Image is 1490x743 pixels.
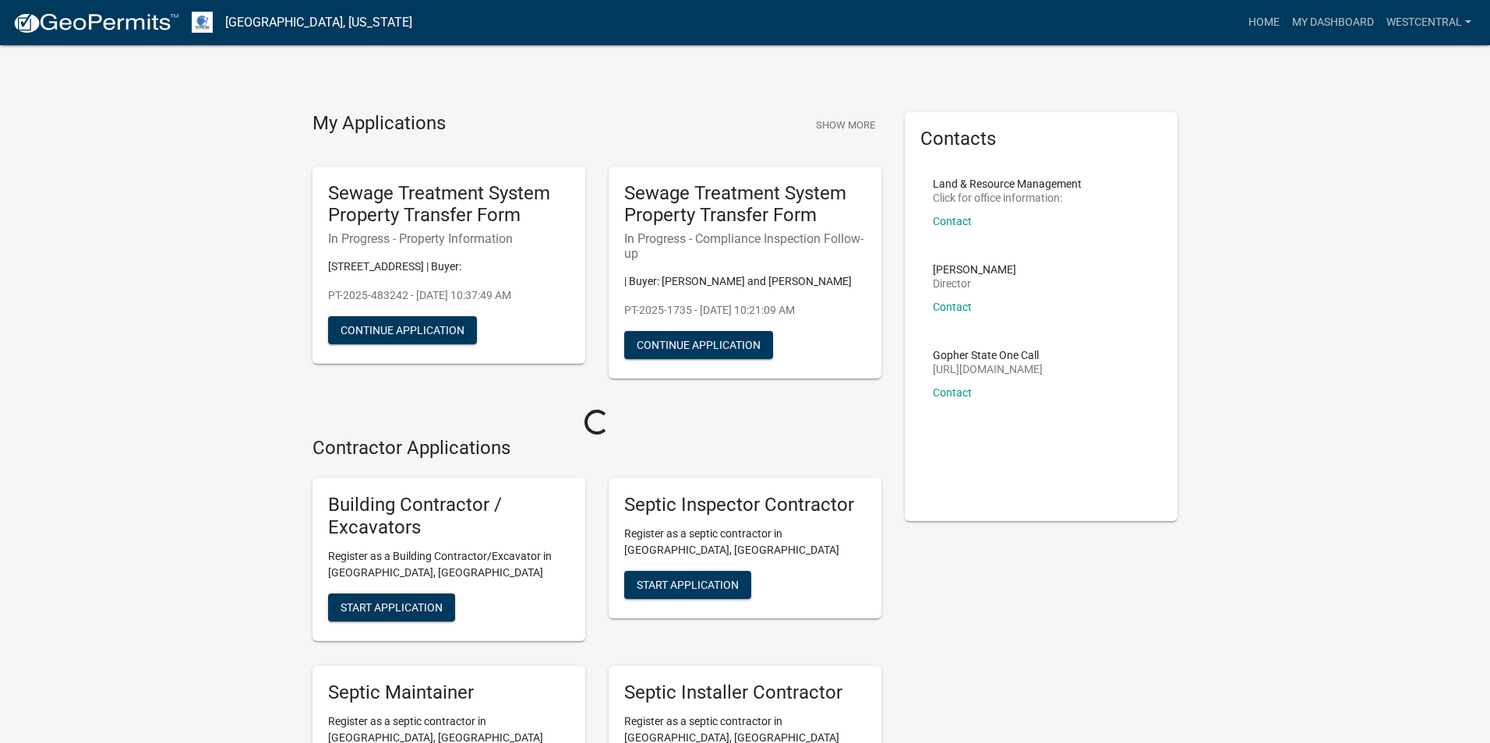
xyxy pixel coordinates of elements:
[328,593,455,622] button: Start Application
[624,331,773,359] button: Continue Application
[933,386,972,399] a: Contact
[933,264,1016,275] p: [PERSON_NAME]
[933,278,1016,289] p: Director
[328,681,570,704] h5: Septic Maintainer
[312,437,881,460] h4: Contractor Applications
[933,178,1082,189] p: Land & Resource Management
[624,681,866,704] h5: Septic Installer Contractor
[328,287,570,304] p: PT-2025-483242 - [DATE] 10:37:49 AM
[1286,8,1380,37] a: My Dashboard
[624,494,866,516] h5: Septic Inspector Contractor
[192,12,213,33] img: Otter Tail County, Minnesota
[933,301,972,313] a: Contact
[624,231,866,261] h6: In Progress - Compliance Inspection Follow-up
[312,112,446,136] h4: My Applications
[624,273,866,290] p: | Buyer: [PERSON_NAME] and [PERSON_NAME]
[624,302,866,319] p: PT-2025-1735 - [DATE] 10:21:09 AM
[341,600,443,613] span: Start Application
[920,128,1162,150] h5: Contacts
[328,259,570,275] p: [STREET_ADDRESS] | Buyer:
[1242,8,1286,37] a: Home
[1380,8,1478,37] a: westcentral
[624,526,866,558] p: Register as a septic contractor in [GEOGRAPHIC_DATA], [GEOGRAPHIC_DATA]
[933,364,1043,375] p: [URL][DOMAIN_NAME]
[328,316,477,344] button: Continue Application
[933,215,972,227] a: Contact
[933,350,1043,361] p: Gopher State One Call
[328,548,570,581] p: Register as a Building Contractor/Excavator in [GEOGRAPHIC_DATA], [GEOGRAPHIC_DATA]
[328,494,570,539] h5: Building Contractor / Excavators
[624,182,866,227] h5: Sewage Treatment System Property Transfer Form
[933,192,1082,203] p: Click for office information:
[225,9,412,36] a: [GEOGRAPHIC_DATA], [US_STATE]
[624,571,751,599] button: Start Application
[637,579,739,591] span: Start Application
[328,182,570,227] h5: Sewage Treatment System Property Transfer Form
[328,231,570,246] h6: In Progress - Property Information
[810,112,881,138] button: Show More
